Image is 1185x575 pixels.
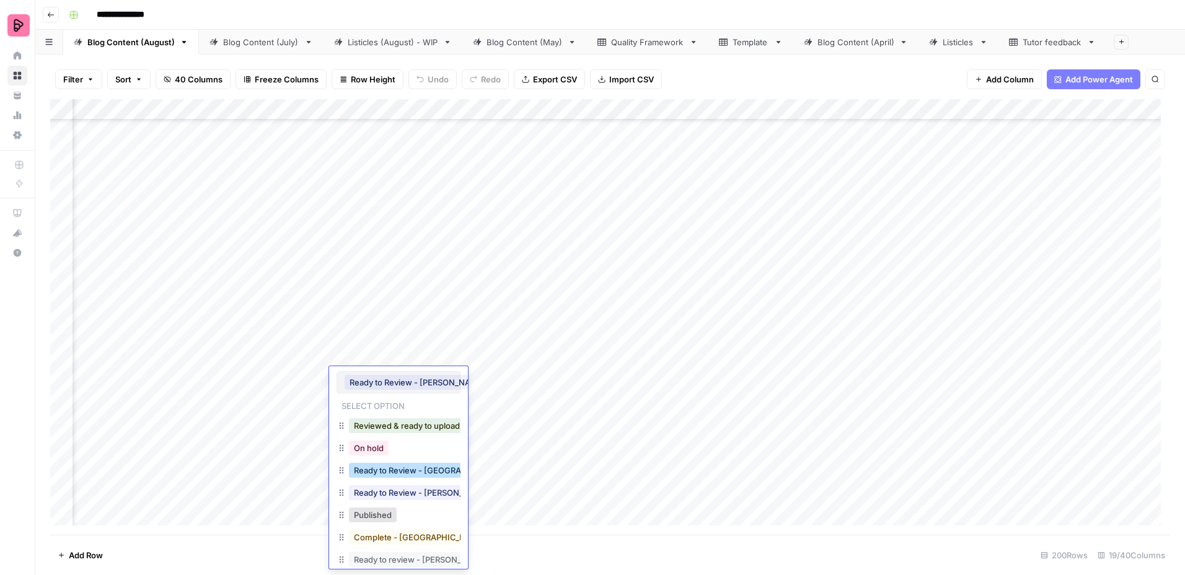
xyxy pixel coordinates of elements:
div: Tutor feedback [1023,36,1082,48]
span: Sort [115,73,131,86]
div: Complete - [GEOGRAPHIC_DATA] [337,527,460,550]
span: Undo [428,73,449,86]
button: Export CSV [514,69,585,89]
button: Ready to review - [PERSON_NAME] [349,552,493,567]
button: Row Height [332,69,403,89]
a: Blog Content (April) [793,30,918,55]
span: Redo [481,73,501,86]
span: Filter [63,73,83,86]
span: Add Power Agent [1065,73,1133,86]
img: Preply Logo [7,14,30,37]
span: Freeze Columns [255,73,319,86]
a: Blog Content (August) [63,30,199,55]
a: Your Data [7,86,27,105]
div: Ready to Review - [GEOGRAPHIC_DATA] [337,460,460,483]
div: Listicles (August) - WIP [348,36,438,48]
a: AirOps Academy [7,203,27,223]
div: Blog Content (July) [223,36,299,48]
span: Add Row [69,549,103,561]
div: What's new? [8,224,27,242]
div: On hold [337,438,460,460]
p: Select option [337,397,410,412]
button: Sort [107,69,151,89]
span: Add Column [986,73,1034,86]
button: Help + Support [7,243,27,263]
div: Template [733,36,769,48]
span: 40 Columns [175,73,222,86]
div: Ready to review - [PERSON_NAME] [337,550,460,572]
button: Add Power Agent [1047,69,1140,89]
span: Import CSV [609,73,654,86]
div: 19/40 Columns [1093,545,1170,565]
button: Complete - [GEOGRAPHIC_DATA] [349,530,488,545]
a: Listicles [918,30,998,55]
button: Ready to Review - [GEOGRAPHIC_DATA] [349,463,513,478]
div: Blog Content (April) [817,36,894,48]
a: Listicles (August) - WIP [324,30,462,55]
div: Quality Framework [611,36,684,48]
button: 40 Columns [156,69,231,89]
button: Published [349,507,397,522]
button: Add Row [50,545,110,565]
div: Listicles [943,36,974,48]
a: Tutor feedback [998,30,1106,55]
button: Reviewed & ready to upload [349,418,465,433]
a: Blog Content (May) [462,30,587,55]
button: Redo [462,69,509,89]
a: Browse [7,66,27,86]
div: Blog Content (August) [87,36,175,48]
button: On hold [349,441,389,455]
button: Ready to Review - [PERSON_NAME] [345,375,491,390]
button: Workspace: Preply [7,10,27,41]
a: Blog Content (July) [199,30,324,55]
a: Quality Framework [587,30,708,55]
a: Settings [7,125,27,145]
a: Home [7,46,27,66]
span: Export CSV [533,73,577,86]
button: Undo [408,69,457,89]
span: Row Height [351,73,395,86]
div: Blog Content (May) [487,36,563,48]
button: What's new? [7,223,27,243]
button: Freeze Columns [236,69,327,89]
div: Ready to Review - [PERSON_NAME] [337,483,460,505]
button: Import CSV [590,69,662,89]
button: Filter [55,69,102,89]
button: Add Column [967,69,1042,89]
a: Usage [7,105,27,125]
a: Template [708,30,793,55]
div: 200 Rows [1036,545,1093,565]
div: Published [337,505,460,527]
button: Ready to Review - [PERSON_NAME] [349,485,495,500]
div: Reviewed & ready to upload [337,416,460,438]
